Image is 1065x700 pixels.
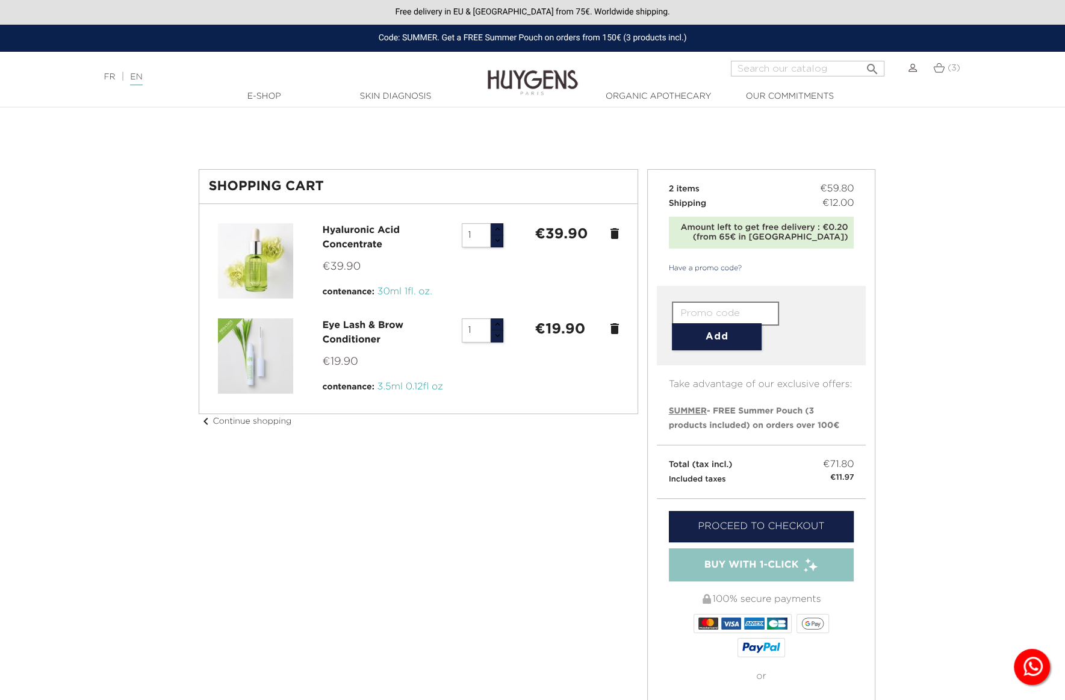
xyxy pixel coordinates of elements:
[669,475,726,483] small: Included taxes
[323,288,374,296] span: contenance:
[744,618,764,630] img: AMEX
[675,223,848,243] div: Amount left to get free delivery : €0.20 (from 65€ in [GEOGRAPHIC_DATA])
[703,594,711,604] img: 100% secure payments
[98,70,435,84] div: |
[199,414,213,429] i: chevron_left
[218,223,293,299] img: Hyaluronic Acid Concentrate
[933,63,960,73] a: (3)
[199,417,292,426] a: chevron_leftContinue shopping
[335,90,456,103] a: Skin Diagnosis
[948,64,960,72] span: (3)
[669,660,854,693] div: or
[209,179,628,194] h1: Shopping Cart
[657,263,742,274] a: Have a promo code?
[862,57,883,73] button: 
[731,61,884,76] input: Search
[104,73,115,81] a: FR
[669,511,854,542] a: Proceed to checkout
[218,318,293,394] img: Eye Lash & Brow Conditioner
[377,382,443,392] span: 3.5ml 0.12fl oz
[204,90,324,103] a: E-Shop
[730,90,850,103] a: Our commitments
[657,365,866,392] p: Take advantage of our exclusive offers:
[767,618,787,630] img: CB_NATIONALE
[377,287,432,297] span: 30ml 1fl. oz.
[535,227,588,241] strong: €39.90
[607,226,622,241] a: delete
[823,457,854,472] span: €71.80
[721,618,741,630] img: VISA
[488,51,578,97] img: Huygens
[323,356,358,367] span: €19.90
[323,383,374,391] span: contenance:
[535,322,585,336] strong: €19.90
[323,261,361,272] span: €39.90
[672,302,779,326] input: Promo code
[598,90,719,103] a: Organic Apothecary
[669,407,840,430] span: - FREE Summer Pouch (3 products included) on orders over 100€
[801,618,824,630] img: google_pay
[323,226,400,250] a: Hyaluronic Acid Concentrate
[820,182,854,196] span: €59.80
[672,323,762,350] button: Add
[669,407,707,415] span: SUMMER
[865,58,880,73] i: 
[822,196,854,211] span: €12.00
[669,460,733,469] span: Total (tax incl.)
[199,113,867,146] iframe: PayPal Message 1
[669,199,706,208] span: Shipping
[323,321,403,345] a: Eye Lash & Brow Conditioner
[830,472,854,484] small: €11.97
[130,73,142,85] a: EN
[698,618,718,630] img: MASTERCARD
[669,185,700,193] span: 2 items
[607,321,622,336] a: delete
[669,587,854,612] div: 100% secure payments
